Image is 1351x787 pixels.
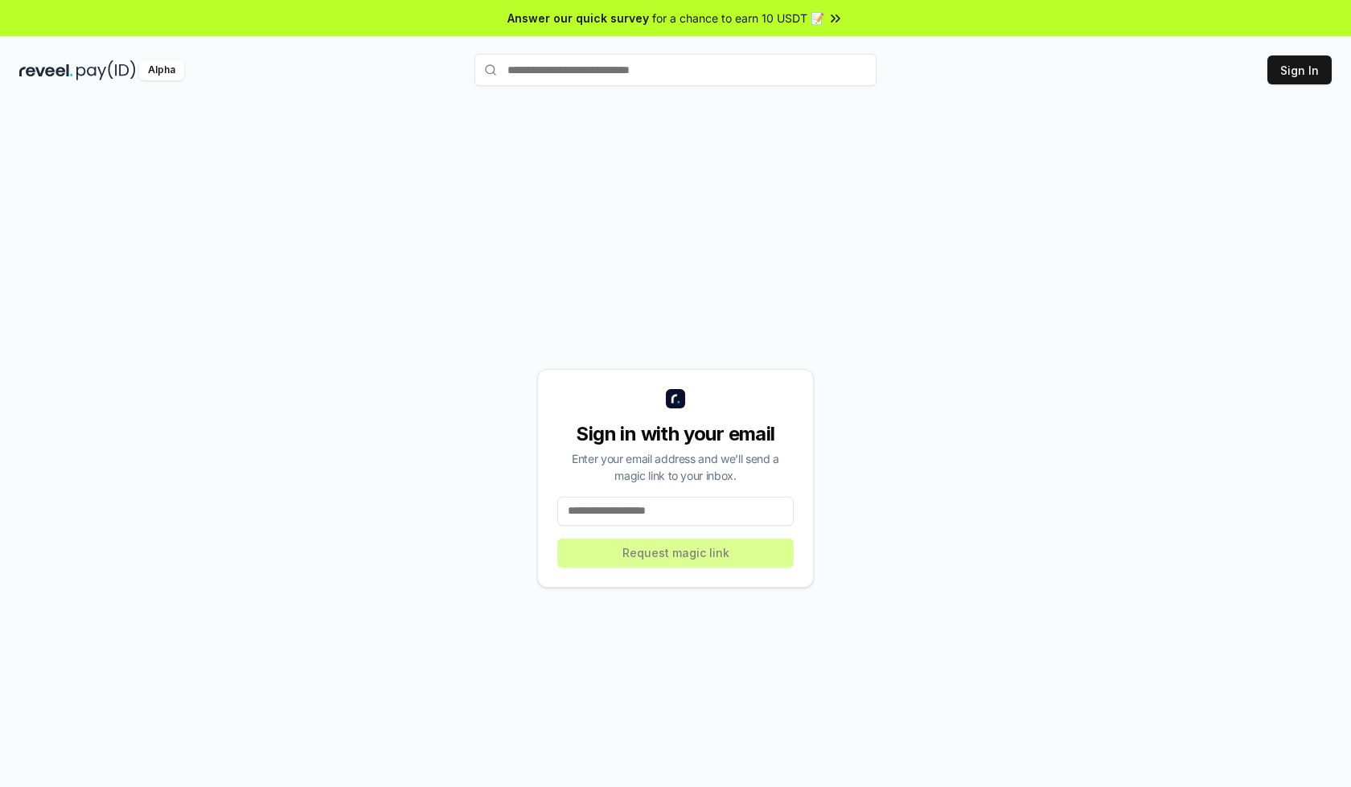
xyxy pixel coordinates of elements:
[652,10,824,27] span: for a chance to earn 10 USDT 📝
[666,389,685,408] img: logo_small
[557,421,794,447] div: Sign in with your email
[1267,55,1332,84] button: Sign In
[139,60,184,80] div: Alpha
[19,60,73,80] img: reveel_dark
[557,450,794,484] div: Enter your email address and we’ll send a magic link to your inbox.
[76,60,136,80] img: pay_id
[507,10,649,27] span: Answer our quick survey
